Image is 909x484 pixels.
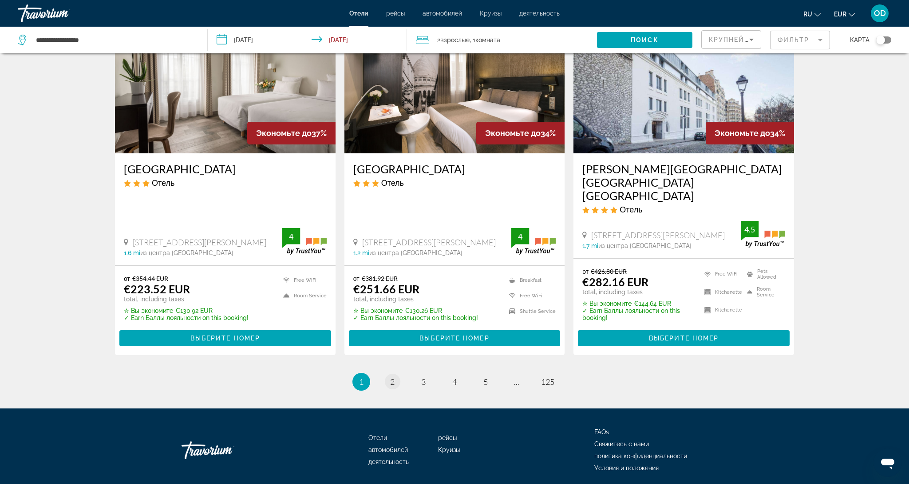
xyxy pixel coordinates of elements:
[282,228,327,254] img: trustyou-badge.svg
[247,122,336,144] div: 37%
[368,458,409,465] a: деятельность
[437,34,470,46] span: 2
[124,282,190,296] ins: €223.52 EUR
[353,249,369,256] span: 1.2 mi
[115,11,336,153] img: Hotel image
[124,314,249,321] p: ✓ Earn Баллы лояльности on this booking!
[743,285,785,299] li: Room Service
[353,275,360,282] span: от
[369,249,462,256] span: из центра [GEOGRAPHIC_DATA]
[582,300,632,307] span: ✮ Вы экономите
[483,377,488,387] span: 5
[803,8,821,20] button: Change language
[438,446,460,453] a: Круизы
[511,228,556,254] img: trustyou-badge.svg
[505,275,556,286] li: Breakfast
[256,128,312,138] span: Экономьте до
[834,8,855,20] button: Change currency
[124,178,327,188] div: 3 star Hotel
[353,162,556,176] a: [GEOGRAPHIC_DATA]
[620,204,642,214] span: Отель
[597,32,692,48] button: Поиск
[349,330,561,346] button: Выберите номер
[124,249,140,256] span: 1.6 mi
[124,296,249,303] p: total, including taxes
[115,373,794,391] nav: Pagination
[119,330,331,346] button: Выберите номер
[279,290,327,301] li: Room Service
[381,178,404,188] span: Отель
[578,330,790,346] button: Выберите номер
[368,446,408,453] a: автомобилей
[582,288,693,296] p: total, including taxes
[519,10,560,17] a: деятельность
[869,36,891,44] button: Toggle map
[649,335,719,342] span: Выберите номер
[124,162,327,176] a: [GEOGRAPHIC_DATA]
[582,242,598,249] span: 1.7 mi
[591,268,627,275] del: €426.80 EUR
[353,178,556,188] div: 3 star Hotel
[390,377,395,387] span: 2
[132,275,168,282] del: €354.44 EUR
[706,122,794,144] div: 34%
[485,128,541,138] span: Экономьте до
[152,178,174,188] span: Отель
[475,36,500,44] span: Комната
[359,377,364,387] span: 1
[594,440,649,448] a: Свяжитесь с нами
[349,332,561,342] a: Выберите номер
[511,231,529,242] div: 4
[470,34,500,46] span: , 1
[421,377,426,387] span: 3
[505,306,556,317] li: Shuttle Service
[344,11,565,153] a: Hotel image
[873,448,902,477] iframe: Schaltfläche zum Öffnen des Messaging-Fensters
[18,2,107,25] a: Travorium
[850,34,869,46] span: карта
[133,237,266,247] span: [STREET_ADDRESS][PERSON_NAME]
[386,10,405,17] a: рейсы
[834,11,846,18] span: EUR
[594,452,687,460] a: политика конфиденциальности
[803,11,812,18] span: ru
[573,11,794,153] img: Hotel image
[440,36,470,44] span: Взрослые
[582,275,648,288] ins: €282.16 EUR
[438,434,457,441] a: рейсы
[582,162,785,202] a: [PERSON_NAME][GEOGRAPHIC_DATA] [GEOGRAPHIC_DATA] [GEOGRAPHIC_DATA]
[514,377,519,387] span: ...
[741,224,759,235] div: 4.5
[140,249,233,256] span: из центра [GEOGRAPHIC_DATA]
[282,231,300,242] div: 4
[582,307,693,321] p: ✓ Earn Баллы лояльности on this booking!
[594,464,659,472] a: Условия и положения
[124,307,173,314] span: ✮ Вы экономите
[182,437,270,464] a: Travorium
[407,27,597,53] button: Travelers: 2 adults, 0 children
[476,122,565,144] div: 34%
[480,10,502,17] span: Круизы
[700,303,743,316] li: Kitchenette
[631,36,659,44] span: Поиск
[368,434,387,441] a: Отели
[594,428,609,436] a: FAQs
[874,9,886,18] span: OD
[700,268,743,281] li: Free WiFi
[452,377,457,387] span: 4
